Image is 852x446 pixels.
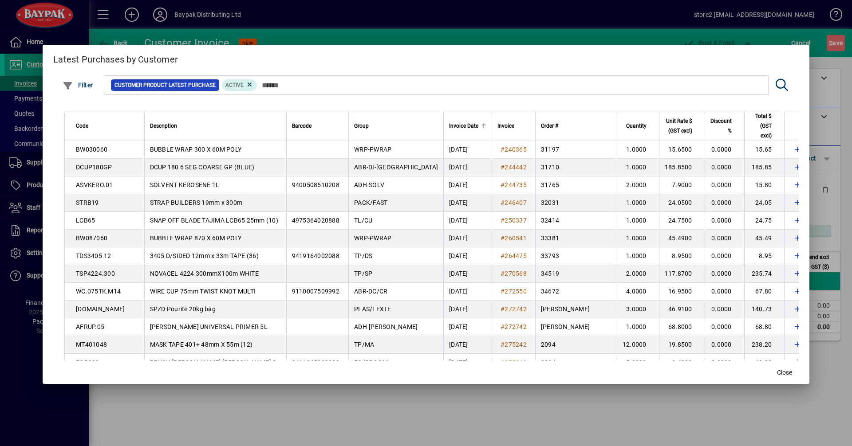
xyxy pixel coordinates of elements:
td: 0.0000 [705,301,744,318]
span: 275242 [505,341,527,348]
td: 0.0000 [705,318,744,336]
span: PLAS/LEXTE [354,305,391,313]
span: STRB19 [76,199,99,206]
td: 15.6500 [659,141,705,159]
td: 1.0000 [617,212,659,230]
td: 19.8500 [659,336,705,354]
td: 32031 [535,194,617,212]
span: DCUP180GP [76,164,112,171]
span: 260541 [505,235,527,242]
td: 31765 [535,176,617,194]
td: [DATE] [443,247,492,265]
td: [DATE] [443,283,492,301]
div: Quantity [623,121,655,131]
span: [PERSON_NAME] UNIVERSAL PRIMER 5L [150,323,268,330]
span: ASVKERO.01 [76,181,113,188]
span: Description [150,121,177,131]
td: 32414 [535,212,617,230]
td: 7.9000 [659,176,705,194]
td: 1.0000 [617,318,659,336]
span: ADH-[PERSON_NAME] [354,323,418,330]
td: 2.0000 [617,265,659,283]
span: # [501,217,505,224]
span: MASK TAPE 401+ 48mm X 55m (12) [150,341,253,348]
span: Invoice Date [449,121,478,131]
span: Unit Rate $ (GST excl) [665,116,692,136]
h2: Latest Purchases by Customer [43,45,809,70]
td: 46.9100 [659,301,705,318]
span: [DOMAIN_NAME] [76,305,125,313]
td: 1.0000 [617,230,659,247]
div: Invoice [497,121,530,131]
td: 68.80 [744,318,785,336]
a: #246407 [497,198,530,207]
a: #272550 [497,286,530,296]
span: ABR-DC/CR [354,288,387,295]
td: 67.80 [744,283,785,301]
span: TSP4224.300 [76,270,115,277]
span: AFRUP.05 [76,323,104,330]
td: 34672 [535,283,617,301]
span: 272550 [505,288,527,295]
td: 3.0000 [617,301,659,318]
td: 24.0500 [659,194,705,212]
td: 117.8700 [659,265,705,283]
span: 244735 [505,181,527,188]
span: Close [777,368,792,377]
a: #244735 [497,180,530,190]
span: Active [225,82,244,88]
span: WRP-PWRAP [354,235,391,242]
span: STRAP BUILDERS 19mm x 300m [150,199,243,206]
span: EQB022 [76,359,99,366]
td: 0.0000 [705,212,744,230]
a: #244442 [497,162,530,172]
span: 264475 [505,252,527,259]
td: [DATE] [443,301,492,318]
span: Order # [541,121,558,131]
span: Total $ (GST excl) [750,111,772,141]
td: 15.80 [744,176,785,194]
span: 9419164002088 [292,252,339,259]
div: Code [76,121,139,131]
span: 4975364020888 [292,217,339,224]
span: 3405 D/SIDED 12mm x 33m TAPE (36) [150,252,259,259]
td: 0.0000 [705,141,744,159]
span: ADH-SOLV [354,181,384,188]
a: #275242 [497,340,530,349]
td: [DATE] [443,318,492,336]
span: TDS3405-12 [76,252,111,259]
td: 33793 [535,247,617,265]
a: #264475 [497,251,530,261]
td: 140.73 [744,301,785,318]
td: 0.0000 [705,230,744,247]
span: 244442 [505,164,527,171]
span: ABR-DI-[GEOGRAPHIC_DATA] [354,164,438,171]
span: LCB65 [76,217,95,224]
td: 24.75 [744,212,785,230]
span: BW087060 [76,235,107,242]
span: # [501,323,505,330]
span: TP/SP [354,270,372,277]
td: 31710 [535,159,617,176]
td: 24.7500 [659,212,705,230]
span: Barcode [292,121,312,131]
span: SOLVENT KEROSENE 1L [150,181,220,188]
div: Total $ (GST excl) [750,111,780,141]
td: 34519 [535,265,617,283]
td: 0.0000 [705,194,744,212]
a: #272742 [497,304,530,314]
a: #275242 [497,357,530,367]
span: 272742 [505,323,527,330]
span: BUBBLE WRAP 870 X 60M POLY [150,235,242,242]
td: 0.0000 [705,247,744,265]
span: 272742 [505,305,527,313]
a: #240365 [497,145,530,154]
span: SNAP OFF BLADE TAJIMA LCB65 25mm (10) [150,217,278,224]
span: # [501,164,505,171]
span: Quantity [626,121,647,131]
mat-chip: Product Activation Status: Active [222,79,257,91]
td: [DATE] [443,141,492,159]
td: [DATE] [443,354,492,372]
td: 0.0000 [705,265,744,283]
td: 2.0000 [617,176,659,194]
